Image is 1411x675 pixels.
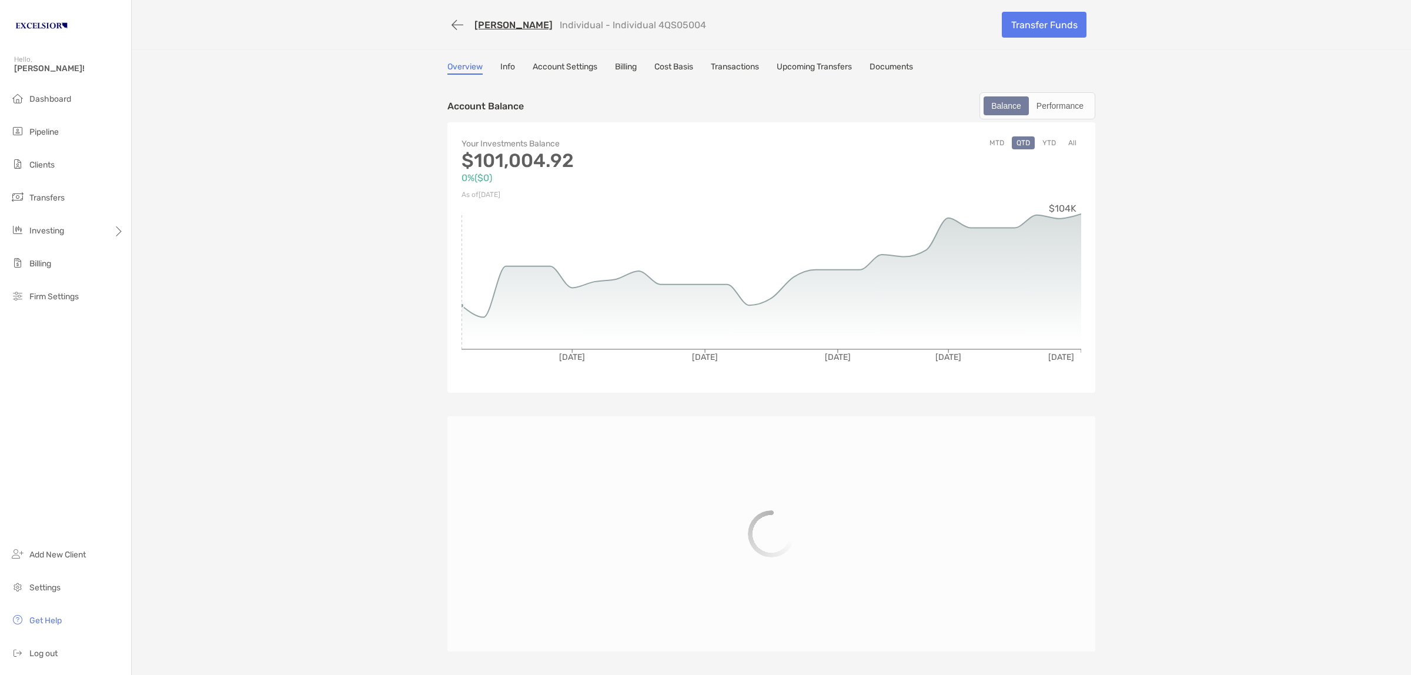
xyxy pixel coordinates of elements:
[29,160,55,170] span: Clients
[29,226,64,236] span: Investing
[985,98,1028,114] div: Balance
[1049,203,1076,214] tspan: $104K
[11,613,25,627] img: get-help icon
[1048,352,1074,362] tspan: [DATE]
[29,127,59,137] span: Pipeline
[29,649,58,659] span: Log out
[615,62,637,75] a: Billing
[11,256,25,270] img: billing icon
[1012,136,1035,149] button: QTD
[777,62,852,75] a: Upcoming Transfers
[692,352,718,362] tspan: [DATE]
[29,616,62,626] span: Get Help
[870,62,913,75] a: Documents
[11,580,25,594] img: settings icon
[11,547,25,561] img: add_new_client icon
[711,62,759,75] a: Transactions
[1030,98,1090,114] div: Performance
[533,62,597,75] a: Account Settings
[29,583,61,593] span: Settings
[559,352,585,362] tspan: [DATE]
[474,19,553,31] a: [PERSON_NAME]
[14,64,124,73] span: [PERSON_NAME]!
[11,646,25,660] img: logout icon
[11,124,25,138] img: pipeline icon
[462,153,771,168] p: $101,004.92
[11,157,25,171] img: clients icon
[29,292,79,302] span: Firm Settings
[1038,136,1061,149] button: YTD
[560,19,706,31] p: Individual - Individual 4QS05004
[11,190,25,204] img: transfers icon
[447,99,524,113] p: Account Balance
[29,94,71,104] span: Dashboard
[500,62,515,75] a: Info
[979,92,1095,119] div: segmented control
[825,352,851,362] tspan: [DATE]
[1064,136,1081,149] button: All
[11,91,25,105] img: dashboard icon
[1002,12,1086,38] a: Transfer Funds
[29,193,65,203] span: Transfers
[14,5,69,47] img: Zoe Logo
[654,62,693,75] a: Cost Basis
[447,62,483,75] a: Overview
[935,352,961,362] tspan: [DATE]
[462,136,771,151] p: Your Investments Balance
[11,223,25,237] img: investing icon
[462,188,771,202] p: As of [DATE]
[985,136,1009,149] button: MTD
[29,259,51,269] span: Billing
[11,289,25,303] img: firm-settings icon
[29,550,86,560] span: Add New Client
[462,171,771,185] p: 0% ( $0 )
